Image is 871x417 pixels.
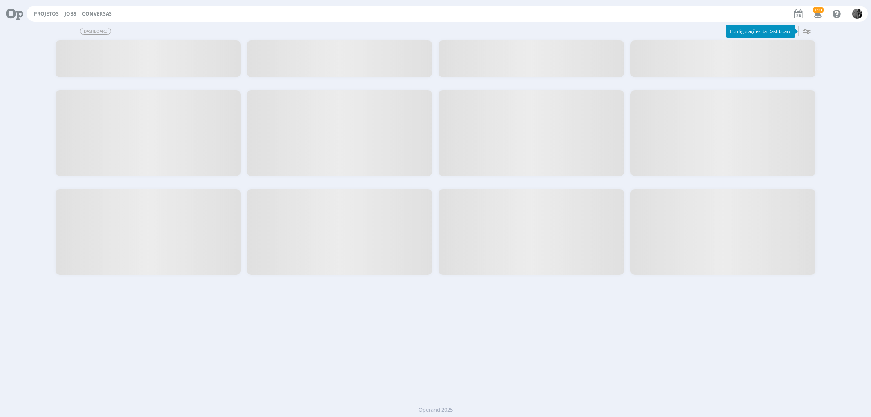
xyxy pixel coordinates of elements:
div: Configurações da Dashboard [726,25,795,38]
a: Jobs [65,10,76,17]
a: Projetos [34,10,59,17]
button: Projetos [31,11,61,17]
button: P [852,7,863,21]
img: P [852,9,862,19]
a: Conversas [82,10,112,17]
button: Conversas [80,11,114,17]
span: +99 [813,7,824,13]
button: +99 [809,7,826,21]
button: Jobs [62,11,79,17]
span: Dashboard [80,28,111,35]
